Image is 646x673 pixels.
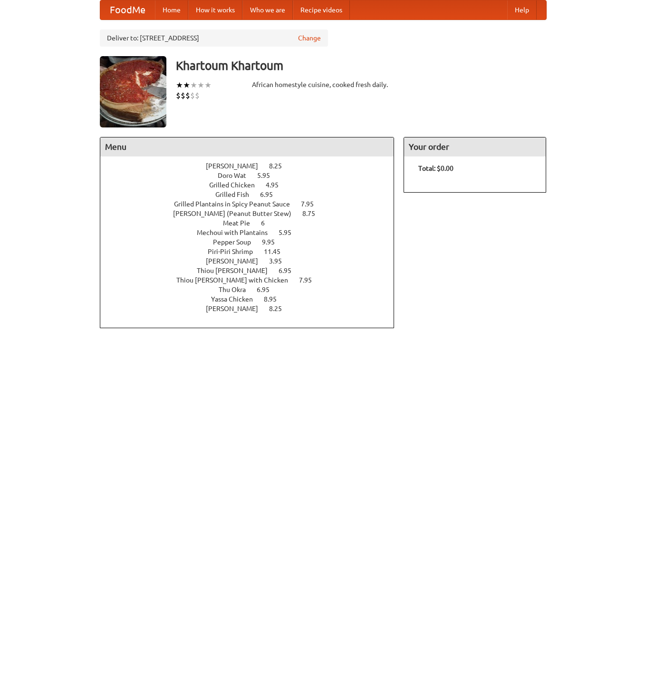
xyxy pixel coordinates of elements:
div: African homestyle cuisine, cooked fresh daily. [252,80,395,89]
img: angular.jpg [100,56,166,127]
a: Thu Okra 6.95 [219,286,287,293]
a: FoodMe [100,0,155,20]
a: [PERSON_NAME] (Peanut Butter Stew) 8.75 [173,210,333,217]
a: Home [155,0,188,20]
li: ★ [190,80,197,90]
a: Yassa Chicken 8.95 [211,295,294,303]
a: [PERSON_NAME] 8.25 [206,162,299,170]
li: $ [176,90,181,101]
a: Piri-Piri Shrimp 11.45 [208,248,298,255]
span: 3.95 [269,257,291,265]
li: $ [195,90,200,101]
span: 6.95 [279,267,301,274]
a: Change [298,33,321,43]
a: [PERSON_NAME] 3.95 [206,257,299,265]
span: Doro Wat [218,172,256,179]
span: 5.95 [279,229,301,236]
span: 11.45 [264,248,290,255]
span: Grilled Chicken [209,181,264,189]
span: 5.95 [257,172,280,179]
span: 7.95 [299,276,321,284]
li: ★ [204,80,212,90]
a: How it works [188,0,242,20]
span: Grilled Plantains in Spicy Peanut Sauce [174,200,299,208]
h3: Khartoum Khartoum [176,56,547,75]
a: Thiou [PERSON_NAME] 6.95 [197,267,309,274]
span: 4.95 [266,181,288,189]
h4: Menu [100,137,394,156]
span: Grilled Fish [215,191,259,198]
a: Thiou [PERSON_NAME] with Chicken 7.95 [176,276,329,284]
a: Mechoui with Plantains 5.95 [197,229,309,236]
a: Grilled Fish 6.95 [215,191,290,198]
a: Pepper Soup 9.95 [213,238,292,246]
span: [PERSON_NAME] (Peanut Butter Stew) [173,210,301,217]
span: Thiou [PERSON_NAME] [197,267,277,274]
span: 6 [261,219,274,227]
span: [PERSON_NAME] [206,162,268,170]
span: Thiou [PERSON_NAME] with Chicken [176,276,298,284]
b: Total: $0.00 [418,165,453,172]
li: ★ [176,80,183,90]
span: 9.95 [262,238,284,246]
h4: Your order [404,137,546,156]
span: Thu Okra [219,286,255,293]
span: 8.75 [302,210,325,217]
li: $ [185,90,190,101]
a: [PERSON_NAME] 8.25 [206,305,299,312]
a: Grilled Plantains in Spicy Peanut Sauce 7.95 [174,200,331,208]
a: Who we are [242,0,293,20]
li: $ [181,90,185,101]
span: Mechoui with Plantains [197,229,277,236]
a: Grilled Chicken 4.95 [209,181,296,189]
a: Help [507,0,537,20]
span: Meat Pie [223,219,260,227]
a: Doro Wat 5.95 [218,172,288,179]
span: 7.95 [301,200,323,208]
span: Pepper Soup [213,238,260,246]
span: 6.95 [260,191,282,198]
div: Deliver to: [STREET_ADDRESS] [100,29,328,47]
span: 8.95 [264,295,286,303]
span: 6.95 [257,286,279,293]
span: [PERSON_NAME] [206,305,268,312]
li: ★ [183,80,190,90]
span: Yassa Chicken [211,295,262,303]
li: $ [190,90,195,101]
span: [PERSON_NAME] [206,257,268,265]
span: 8.25 [269,162,291,170]
a: Meat Pie 6 [223,219,282,227]
a: Recipe videos [293,0,350,20]
li: ★ [197,80,204,90]
span: 8.25 [269,305,291,312]
span: Piri-Piri Shrimp [208,248,262,255]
